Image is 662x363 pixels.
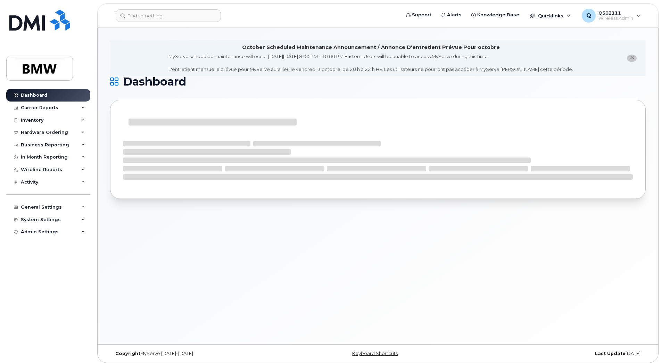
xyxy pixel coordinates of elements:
[115,351,140,356] strong: Copyright
[595,351,626,356] strong: Last Update
[110,351,289,356] div: MyServe [DATE]–[DATE]
[168,53,573,73] div: MyServe scheduled maintenance will occur [DATE][DATE] 8:00 PM - 10:00 PM Eastern. Users will be u...
[467,351,646,356] div: [DATE]
[242,44,500,51] div: October Scheduled Maintenance Announcement / Annonce D'entretient Prévue Pour octobre
[627,55,637,62] button: close notification
[123,76,186,87] span: Dashboard
[352,351,398,356] a: Keyboard Shortcuts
